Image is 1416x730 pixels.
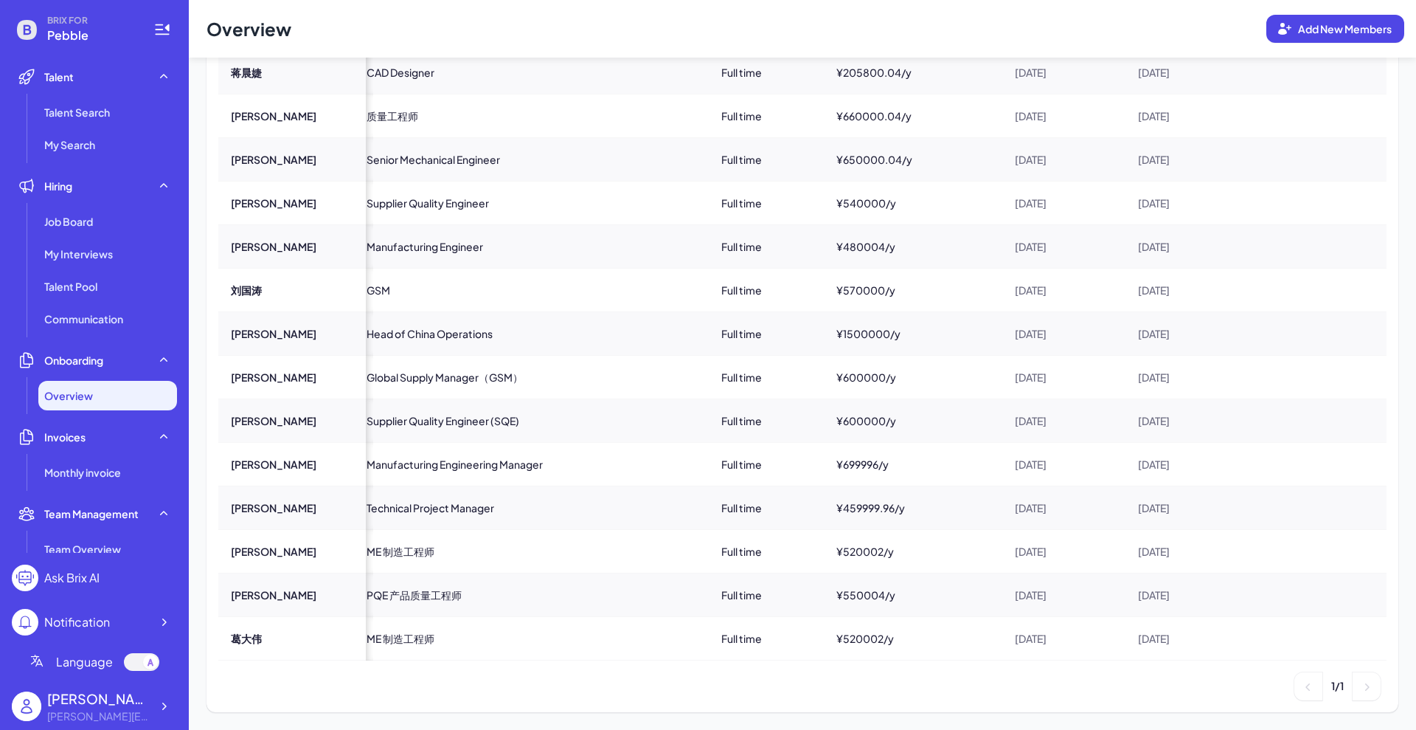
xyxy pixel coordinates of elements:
[231,239,316,254] button: [PERSON_NAME]
[231,326,316,341] button: [PERSON_NAME]
[44,311,123,326] span: Communication
[721,283,762,297] span: Full time
[1003,531,1125,572] div: [DATE]
[231,196,316,210] button: [PERSON_NAME]
[231,631,262,646] button: 葛大伟
[47,27,136,44] span: Pebble
[1126,400,1342,441] div: [DATE]
[44,179,72,193] span: Hiring
[44,388,93,403] span: Overview
[825,357,1001,398] div: ¥600000/y
[231,457,316,472] button: [PERSON_NAME]
[721,65,762,80] span: Full time
[231,588,316,602] button: [PERSON_NAME]
[1003,487,1125,528] div: [DATE]
[1003,357,1125,398] div: [DATE]
[1340,679,1344,692] span: 1
[367,413,519,428] span: Supplier Quality Engineer (SQE)
[1003,444,1125,485] div: [DATE]
[231,109,316,123] button: [PERSON_NAME]
[1126,531,1342,572] div: [DATE]
[1003,400,1125,441] div: [DATE]
[56,653,113,671] span: Language
[44,69,74,84] span: Talent
[1126,139,1342,180] div: [DATE]
[721,370,762,385] span: Full time
[1126,357,1342,398] div: [DATE]
[1126,52,1342,93] div: [DATE]
[825,269,1001,311] div: ¥570000/y
[231,65,262,80] button: 蒋晨婕
[1126,444,1342,485] div: [DATE]
[44,613,110,631] div: Notification
[721,631,762,646] span: Full time
[721,457,762,472] span: Full time
[1003,618,1125,659] div: [DATE]
[1003,226,1125,267] div: [DATE]
[44,105,110,120] span: Talent Search
[1294,672,1322,700] li: Previous
[44,465,121,480] span: Monthly invoice
[1126,182,1342,224] div: [DATE]
[1003,313,1125,354] div: [DATE]
[721,152,762,167] span: Full time
[47,689,150,709] div: shruthi
[44,247,113,261] span: My Interviews
[1126,269,1342,311] div: [DATE]
[367,588,462,602] span: PQE 产品质量工程师
[44,279,97,294] span: Talent Pool
[231,152,316,167] button: [PERSON_NAME]
[721,326,762,341] span: Full time
[231,283,262,297] button: 刘国涛
[721,196,762,210] span: Full time
[825,182,1001,224] div: ¥540000/y
[1003,52,1125,93] div: [DATE]
[721,588,762,602] span: Full time
[367,544,434,559] span: ME 制造工程师
[1126,618,1342,659] div: [DATE]
[1126,95,1342,137] div: [DATE]
[721,239,762,254] span: Full time
[1126,226,1342,267] div: [DATE]
[231,413,316,428] button: [PERSON_NAME]
[44,137,95,152] span: My Search
[1353,672,1381,700] li: Next
[721,109,762,123] span: Full time
[825,574,1001,616] div: ¥550004/y
[825,444,1001,485] div: ¥699996/y
[1298,22,1392,35] span: Add New Members
[44,542,121,557] span: Team Overview
[12,692,41,721] img: user_logo.png
[825,226,1001,267] div: ¥480004/y
[825,487,1001,528] div: ¥459999.96/y
[44,569,100,587] div: Ask Brix AI
[231,370,316,385] button: [PERSON_NAME]
[367,196,489,210] span: Supplier Quality Engineer
[1003,95,1125,137] div: [DATE]
[1003,182,1125,224] div: [DATE]
[1266,15,1404,43] button: Add New Members
[1126,487,1342,528] div: [DATE]
[825,52,1001,93] div: ¥205800.04/y
[231,500,316,515] button: [PERSON_NAME]
[231,544,316,559] button: [PERSON_NAME]
[189,2,309,55] h1: Overview
[44,506,139,521] span: Team Management
[1331,679,1335,692] span: 1
[44,214,93,229] span: Job Board
[47,709,150,724] div: shruthi@pebblelife.com
[44,353,103,368] span: Onboarding
[47,15,136,27] span: BRIX FOR
[44,430,86,444] span: Invoices
[721,544,762,559] span: Full time
[367,239,483,254] span: Manufacturing Engineer
[1126,574,1342,616] div: [DATE]
[721,413,762,428] span: Full time
[825,400,1001,441] div: ¥600000/y
[825,95,1001,137] div: ¥660000.04/y
[367,109,418,123] span: 质量工程师
[367,152,500,167] span: Senior Mechanical Engineer
[367,500,494,515] span: Technical Project Manager
[1003,269,1125,311] div: [DATE]
[1126,313,1342,354] div: [DATE]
